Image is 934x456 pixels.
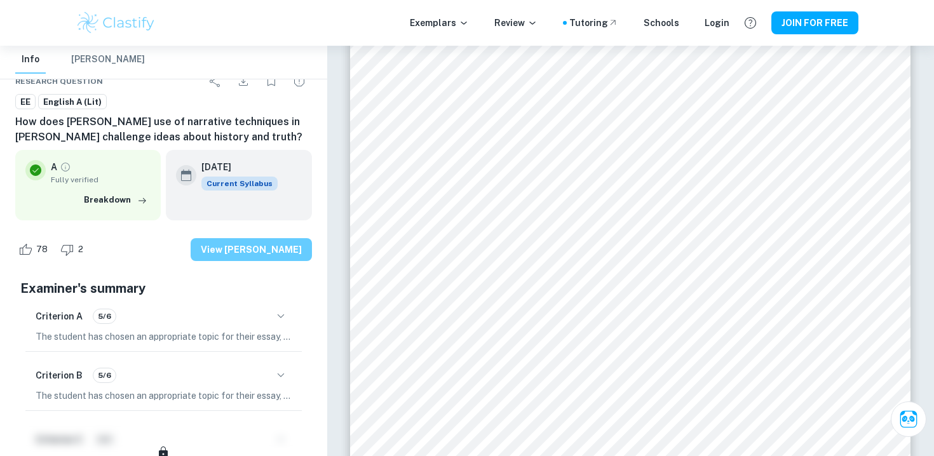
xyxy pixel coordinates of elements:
[93,370,116,381] span: 5/6
[15,76,103,87] span: Research question
[287,69,312,94] div: Report issue
[57,239,90,260] div: Dislike
[201,160,267,174] h6: [DATE]
[36,309,83,323] h6: Criterion A
[644,16,679,30] a: Schools
[20,279,307,298] h5: Examiner's summary
[93,311,116,322] span: 5/6
[16,96,35,109] span: EE
[39,96,106,109] span: English A (Lit)
[771,11,858,34] button: JOIN FOR FREE
[201,177,278,191] span: Current Syllabus
[231,69,256,94] div: Download
[29,243,55,256] span: 78
[15,46,46,74] button: Info
[259,69,284,94] div: Bookmark
[569,16,618,30] a: Tutoring
[203,69,228,94] div: Share
[36,330,292,344] p: The student has chosen an appropriate topic for their essay, focusing on narrative techniques in ...
[71,46,145,74] button: [PERSON_NAME]
[76,10,156,36] img: Clastify logo
[740,12,761,34] button: Help and Feedback
[15,94,36,110] a: EE
[15,114,312,145] h6: How does [PERSON_NAME] use of narrative techniques in [PERSON_NAME] challenge ideas about history...
[494,16,538,30] p: Review
[36,389,292,403] p: The student has chosen an appropriate topic for their essay, engaging with [PERSON_NAME] *[PERSON...
[38,94,107,110] a: English A (Lit)
[201,177,278,191] div: This exemplar is based on the current syllabus. Feel free to refer to it for inspiration/ideas wh...
[36,368,83,382] h6: Criterion B
[51,160,57,174] p: A
[51,174,151,185] span: Fully verified
[891,401,926,437] button: Ask Clai
[15,239,55,260] div: Like
[81,191,151,210] button: Breakdown
[71,243,90,256] span: 2
[705,16,729,30] a: Login
[191,238,312,261] button: View [PERSON_NAME]
[60,161,71,173] a: Grade fully verified
[410,16,469,30] p: Exemplars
